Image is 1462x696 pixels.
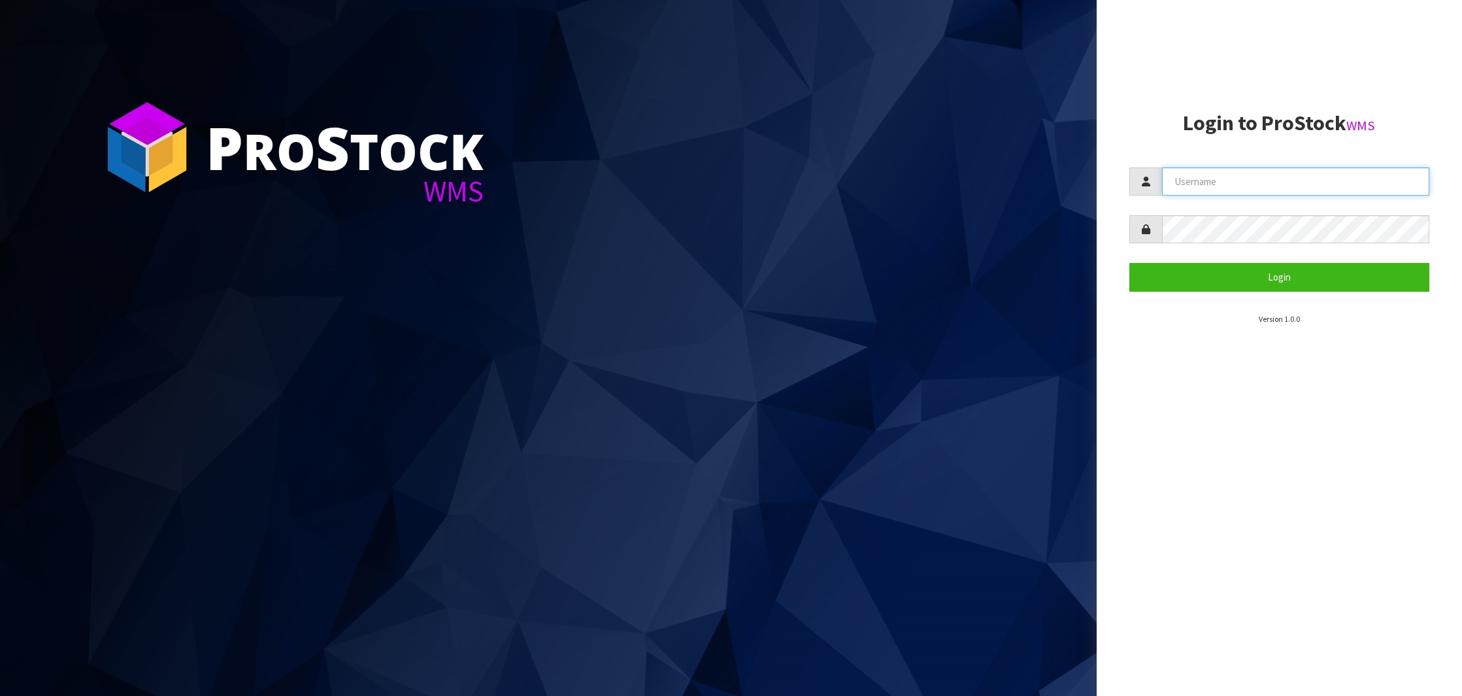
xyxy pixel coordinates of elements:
[206,118,484,177] div: ro tock
[1129,112,1429,135] h2: Login to ProStock
[1162,167,1429,196] input: Username
[206,107,243,187] span: P
[1129,263,1429,291] button: Login
[1346,117,1375,134] small: WMS
[316,107,350,187] span: S
[206,177,484,206] div: WMS
[1259,314,1300,324] small: Version 1.0.0
[98,98,196,196] img: ProStock Cube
